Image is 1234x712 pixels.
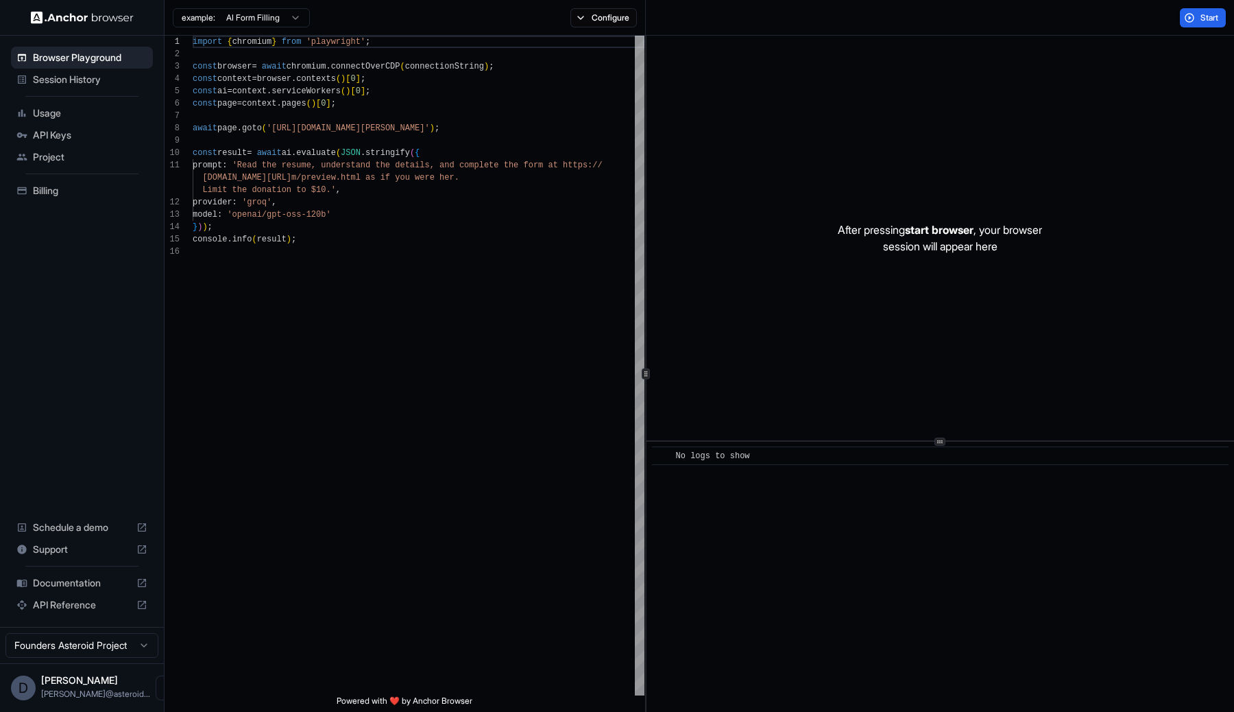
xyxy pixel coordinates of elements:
span: 0 [350,74,355,84]
span: [DOMAIN_NAME][URL] [202,173,291,182]
span: contexts [296,74,336,84]
span: evaluate [296,148,336,158]
div: 8 [165,122,180,134]
p: After pressing , your browser session will appear here [838,222,1042,254]
span: ( [341,86,346,96]
span: . [326,62,330,71]
span: ( [336,74,341,84]
div: 2 [165,48,180,60]
span: [ [350,86,355,96]
span: ) [311,99,316,108]
span: Session History [33,73,147,86]
span: Documentation [33,576,131,590]
span: chromium [287,62,326,71]
span: context [217,74,252,84]
span: result [217,148,247,158]
span: model [193,210,217,219]
span: provider [193,198,232,207]
div: 14 [165,221,180,233]
span: [ [346,74,350,84]
span: 'playwright' [306,37,365,47]
span: ; [208,222,213,232]
span: ) [430,123,435,133]
span: page [217,99,237,108]
span: ​ [659,449,666,463]
span: ; [435,123,439,133]
span: const [193,86,217,96]
span: '[URL][DOMAIN_NAME][PERSON_NAME]' [267,123,430,133]
span: . [291,148,296,158]
button: Start [1180,8,1226,27]
div: Usage [11,102,153,124]
div: 5 [165,85,180,97]
span: ) [202,222,207,232]
span: Support [33,543,131,556]
div: 9 [165,134,180,147]
div: Billing [11,180,153,202]
span: ( [336,148,341,158]
div: 1 [165,36,180,48]
div: 10 [165,147,180,159]
span: Limit the donation to $10.' [202,185,335,195]
div: Documentation [11,572,153,594]
span: ; [489,62,494,71]
span: . [237,123,242,133]
span: await [257,148,282,158]
span: ] [326,99,330,108]
div: 13 [165,209,180,221]
span: browser [217,62,252,71]
span: = [252,62,256,71]
span: ai [217,86,227,96]
div: Session History [11,69,153,91]
span: 0 [321,99,326,108]
span: Powered with ❤️ by Anchor Browser [337,696,472,712]
span: prompt [193,161,222,170]
span: console [193,235,227,244]
span: info [232,235,252,244]
span: lete the form at https:// [479,161,603,170]
span: 'groq' [242,198,271,207]
span: ; [365,37,370,47]
span: ai [282,148,291,158]
span: Project [33,150,147,164]
span: ( [400,62,405,71]
div: 15 [165,233,180,246]
img: Anchor Logo [31,11,134,24]
span: Browser Playground [33,51,147,64]
span: 'openai/gpt-oss-120b' [227,210,330,219]
span: Schedule a demo [33,521,131,534]
div: 12 [165,196,180,209]
span: Usage [33,106,147,120]
span: ; [361,74,365,84]
div: 11 [165,159,180,171]
span: example: [182,12,215,23]
span: ] [356,74,361,84]
span: ) [346,86,350,96]
span: goto [242,123,262,133]
span: pages [282,99,306,108]
span: david@asteroid.ai [41,689,150,699]
span: = [227,86,232,96]
span: . [276,99,281,108]
span: ( [262,123,267,133]
span: ; [331,99,336,108]
span: = [237,99,242,108]
span: { [227,37,232,47]
div: 7 [165,110,180,122]
div: Browser Playground [11,47,153,69]
span: ( [252,235,256,244]
span: m/preview.html as if you were her. [291,173,459,182]
span: . [227,235,232,244]
span: page [217,123,237,133]
div: API Reference [11,594,153,616]
span: , [336,185,341,195]
span: context [232,86,267,96]
span: JSON [341,148,361,158]
span: start browser [905,223,973,237]
div: 6 [165,97,180,110]
span: const [193,62,217,71]
div: Support [11,538,153,560]
span: ( [306,99,311,108]
span: ) [197,222,202,232]
div: 3 [165,60,180,73]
